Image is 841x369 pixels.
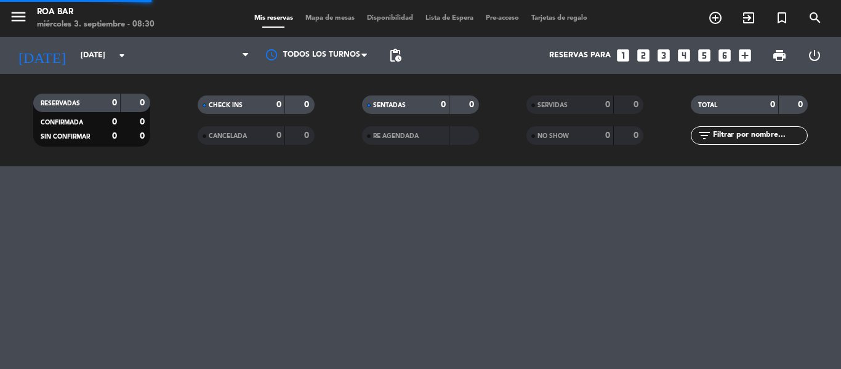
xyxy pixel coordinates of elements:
[373,133,419,139] span: RE AGENDADA
[525,15,594,22] span: Tarjetas de regalo
[112,99,117,107] strong: 0
[770,100,775,109] strong: 0
[741,10,756,25] i: exit_to_app
[112,132,117,140] strong: 0
[537,133,569,139] span: NO SHOW
[808,10,823,25] i: search
[304,131,312,140] strong: 0
[656,47,672,63] i: looks_3
[112,118,117,126] strong: 0
[605,100,610,109] strong: 0
[605,131,610,140] strong: 0
[140,132,147,140] strong: 0
[209,133,247,139] span: CANCELADA
[698,102,717,108] span: TOTAL
[209,102,243,108] span: CHECK INS
[299,15,361,22] span: Mapa de mesas
[373,102,406,108] span: SENTADAS
[41,100,80,107] span: RESERVADAS
[537,102,568,108] span: SERVIDAS
[140,99,147,107] strong: 0
[37,18,155,31] div: miércoles 3. septiembre - 08:30
[41,134,90,140] span: SIN CONFIRMAR
[361,15,419,22] span: Disponibilidad
[798,100,805,109] strong: 0
[635,47,651,63] i: looks_two
[717,47,733,63] i: looks_6
[248,15,299,22] span: Mis reservas
[304,100,312,109] strong: 0
[276,131,281,140] strong: 0
[140,118,147,126] strong: 0
[115,48,129,63] i: arrow_drop_down
[549,51,611,60] span: Reservas para
[419,15,480,22] span: Lista de Espera
[9,7,28,30] button: menu
[37,6,155,18] div: ROA BAR
[697,128,712,143] i: filter_list
[737,47,753,63] i: add_box
[696,47,712,63] i: looks_5
[772,48,787,63] span: print
[807,48,822,63] i: power_settings_new
[388,48,403,63] span: pending_actions
[480,15,525,22] span: Pre-acceso
[9,7,28,26] i: menu
[634,131,641,140] strong: 0
[276,100,281,109] strong: 0
[797,37,832,74] div: LOG OUT
[615,47,631,63] i: looks_one
[9,42,74,69] i: [DATE]
[441,100,446,109] strong: 0
[676,47,692,63] i: looks_4
[775,10,789,25] i: turned_in_not
[634,100,641,109] strong: 0
[712,129,807,142] input: Filtrar por nombre...
[469,100,477,109] strong: 0
[708,10,723,25] i: add_circle_outline
[41,120,83,126] span: CONFIRMADA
